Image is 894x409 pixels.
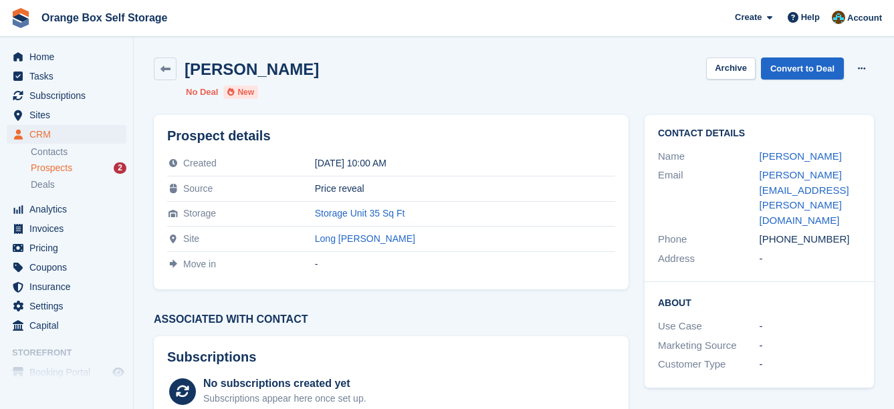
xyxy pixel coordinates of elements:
[7,277,126,296] a: menu
[315,208,405,219] a: Storage Unit 35 Sq Ft
[847,11,882,25] span: Account
[801,11,820,24] span: Help
[735,11,762,24] span: Create
[658,319,760,334] div: Use Case
[29,277,110,296] span: Insurance
[154,313,629,325] h3: Associated with contact
[7,125,126,144] a: menu
[760,150,842,162] a: [PERSON_NAME]
[760,357,861,372] div: -
[315,158,615,168] div: [DATE] 10:00 AM
[185,60,319,78] h2: [PERSON_NAME]
[183,208,216,219] span: Storage
[7,219,126,238] a: menu
[29,297,110,315] span: Settings
[203,376,366,392] div: No subscriptions created yet
[29,106,110,124] span: Sites
[110,364,126,380] a: Preview store
[186,86,218,99] li: No Deal
[29,239,110,257] span: Pricing
[114,162,126,174] div: 2
[29,125,110,144] span: CRM
[315,183,615,194] div: Price reveal
[658,128,861,139] h2: Contact Details
[167,128,615,144] h2: Prospect details
[658,149,760,164] div: Name
[7,297,126,315] a: menu
[658,357,760,372] div: Customer Type
[706,57,756,80] button: Archive
[658,295,861,309] h2: About
[658,251,760,267] div: Address
[832,11,845,24] img: Mike
[29,219,110,238] span: Invoices
[7,67,126,86] a: menu
[31,162,72,174] span: Prospects
[658,232,760,247] div: Phone
[658,338,760,354] div: Marketing Source
[31,161,126,175] a: Prospects 2
[36,7,173,29] a: Orange Box Self Storage
[183,183,213,194] span: Source
[31,146,126,158] a: Contacts
[31,178,55,191] span: Deals
[7,47,126,66] a: menu
[183,259,216,269] span: Move in
[183,158,217,168] span: Created
[29,86,110,105] span: Subscriptions
[7,86,126,105] a: menu
[761,57,844,80] a: Convert to Deal
[29,67,110,86] span: Tasks
[29,47,110,66] span: Home
[223,86,258,99] li: New
[7,239,126,257] a: menu
[183,233,199,244] span: Site
[29,363,110,382] span: Booking Portal
[31,178,126,192] a: Deals
[7,200,126,219] a: menu
[760,251,861,267] div: -
[658,168,760,228] div: Email
[315,259,615,269] div: -
[29,258,110,277] span: Coupons
[29,316,110,335] span: Capital
[7,316,126,335] a: menu
[7,363,126,382] a: menu
[760,338,861,354] div: -
[7,258,126,277] a: menu
[167,350,615,365] h2: Subscriptions
[760,232,861,247] div: [PHONE_NUMBER]
[315,233,415,244] a: Long [PERSON_NAME]
[203,392,366,406] div: Subscriptions appear here once set up.
[11,8,31,28] img: stora-icon-8386f47178a22dfd0bd8f6a31ec36ba5ce8667c1dd55bd0f319d3a0aa187defe.svg
[7,106,126,124] a: menu
[760,319,861,334] div: -
[29,200,110,219] span: Analytics
[760,169,849,226] a: [PERSON_NAME][EMAIL_ADDRESS][PERSON_NAME][DOMAIN_NAME]
[12,346,133,360] span: Storefront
